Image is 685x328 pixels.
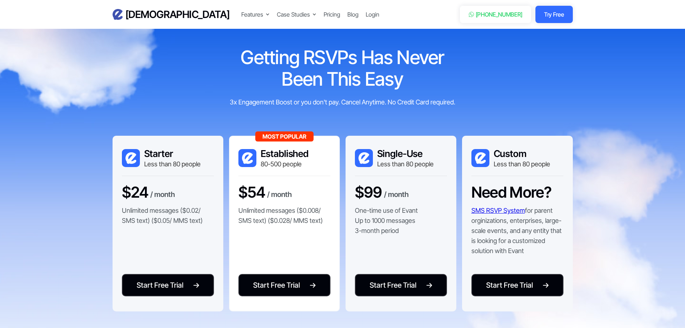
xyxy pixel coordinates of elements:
a: Start Free Trial [355,274,447,296]
h3: $54 [238,183,265,201]
div: Less than 80 people [144,159,201,169]
p: Unlimited messages ($0.02/ SMS text) ($0.05/ MMS text) [122,206,214,226]
h3: $99 [355,183,382,201]
div: / month [267,189,292,201]
div: Features [241,10,263,19]
a: home [113,8,230,21]
div: Start Free Trial [486,280,533,291]
div: Case Studies [277,10,310,19]
div: Case Studies [277,10,316,19]
h3: $24 [122,183,149,201]
h3: Single-Use [377,148,434,159]
a: Try Free [535,6,572,23]
h3: [DEMOGRAPHIC_DATA] [125,8,230,21]
div: Features [241,10,270,19]
div: Less than 80 people [377,159,434,169]
div: Start Free Trial [370,280,416,291]
a: Login [366,10,379,19]
div: / month [150,189,175,201]
p: for parent orginizations, enterprises, large-scale events, and any entity that is looking for a c... [471,206,563,256]
a: SMS RSVP System [471,207,525,214]
div: 80-500 people [261,159,309,169]
a: Blog [347,10,359,19]
div: 3x Engagement Boost or you don't pay. Cancel Anytime. No Credit Card required. [223,97,462,107]
div: Less than 80 people [494,159,550,169]
a: Start Free Trial [122,274,214,296]
div: Most Popular [255,131,314,141]
div: Start Free Trial [137,280,183,291]
a: [PHONE_NUMBER] [460,6,531,23]
div: [PHONE_NUMBER] [476,10,523,19]
h2: Getting RSVPs Has Never Been This Easy [223,47,462,90]
div: / month [384,189,409,201]
a: Start Free Trial [471,274,563,296]
p: One-time use of Evant Up to 1000 messages 3-month period [355,206,418,236]
h3: Need More? [471,183,552,201]
p: Unlimited messages ($0.008/ SMS text) ($0.028/ MMS text) [238,206,330,226]
div: Start Free Trial [253,280,300,291]
h3: Starter [144,148,201,159]
a: Pricing [324,10,340,19]
a: Start Free Trial [238,274,330,296]
h3: Custom [494,148,550,159]
h3: Established [261,148,309,159]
